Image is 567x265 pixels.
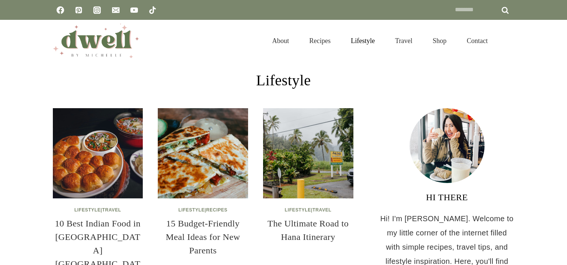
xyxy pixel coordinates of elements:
a: Shop [422,28,456,54]
span: | [178,207,227,213]
a: YouTube [127,3,142,18]
a: 15 Budget-Friendly Meal Ideas for New Parents [166,219,240,255]
h3: HI THERE [380,191,515,204]
a: Contact [457,28,498,54]
a: Facebook [53,3,68,18]
img: The Ultimate Road to Hana Itinerary [263,108,353,198]
a: Lifestyle [341,28,385,54]
span: | [285,207,332,213]
a: Lifestyle [285,207,311,213]
nav: Primary Navigation [262,28,498,54]
h1: Lifestyle [256,69,311,92]
img: 15 Budget-Friendly Meal Ideas for New Parents [158,108,248,198]
a: Instagram [90,3,105,18]
button: View Search Form [502,34,515,47]
a: Lifestyle [178,207,205,213]
a: Recipes [206,207,227,213]
span: | [74,207,121,213]
a: About [262,28,299,54]
img: DWELL by michelle [53,24,139,58]
a: Travel [385,28,422,54]
img: 10 Best Indian Food in Vancouver BC You Need to Try! [53,108,143,198]
a: Pinterest [71,3,86,18]
a: Travel [313,207,332,213]
a: The Ultimate Road to Hana Itinerary [268,219,349,242]
a: Recipes [299,28,341,54]
a: Travel [102,207,121,213]
a: Lifestyle [74,207,100,213]
a: Email [108,3,123,18]
a: TikTok [145,3,160,18]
